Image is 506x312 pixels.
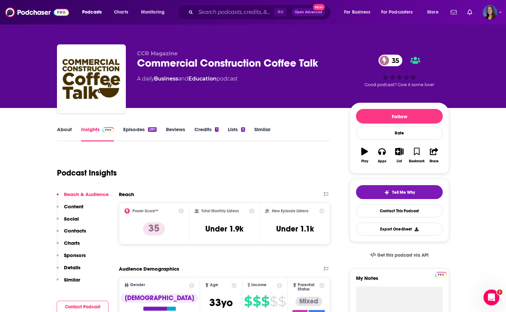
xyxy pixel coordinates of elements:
[123,126,157,141] a: Episodes280
[166,126,185,141] a: Reviews
[295,11,322,14] span: Open Advanced
[132,209,158,213] h2: Power Score™
[427,8,438,17] span: More
[483,5,497,20] span: Logged in as emmadonovan
[253,296,261,307] span: $
[377,7,423,18] button: open menu
[270,296,278,307] span: $
[228,126,245,141] a: Lists3
[110,7,132,18] a: Charts
[130,283,145,287] span: Gender
[292,8,325,16] button: Open AdvancedNew
[57,191,109,203] button: Reach & Audience
[350,50,449,91] div: 35Good podcast? Give it some love!
[64,191,109,197] p: Reach & Audience
[397,159,402,163] div: List
[196,7,274,18] input: Search podcasts, credits, & more...
[188,76,217,82] a: Education
[483,5,497,20] button: Show profile menu
[377,252,429,258] span: Get this podcast via API
[114,8,128,17] span: Charts
[64,277,80,283] p: Similar
[64,216,79,222] p: Social
[64,264,80,271] p: Details
[102,127,114,132] img: Podchaser Pro
[57,252,86,264] button: Sponsors
[365,82,434,87] span: Good podcast? Give it some love!
[356,275,443,286] label: My Notes
[148,127,157,132] div: 280
[64,240,80,246] p: Charts
[82,8,102,17] span: Podcasts
[64,228,86,234] p: Contacts
[274,8,286,17] span: ⌘ K
[344,8,370,17] span: For Business
[5,6,69,19] img: Podchaser - Follow, Share and Rate Podcasts
[435,272,447,277] img: Podchaser Pro
[313,4,325,10] span: New
[201,209,239,213] h2: Total Monthly Listens
[483,5,497,20] img: User Profile
[278,296,286,307] span: $
[141,8,165,17] span: Monitoring
[57,216,79,228] button: Social
[408,143,425,167] button: Bookmark
[57,203,83,216] button: Content
[251,283,267,287] span: Income
[276,224,314,234] h3: Under 1.1k
[241,127,245,132] div: 3
[184,5,337,20] div: Search podcasts, credits, & more...
[391,143,408,167] button: List
[356,109,443,124] button: Follow
[58,46,125,112] a: Commercial Construction Coffee Talk
[119,191,134,197] h2: Reach
[215,127,218,132] div: 1
[435,271,447,277] a: Pro website
[64,252,86,258] p: Sponsors
[261,296,269,307] span: $
[448,7,459,18] a: Show notifications dropdown
[77,7,110,18] button: open menu
[426,143,443,167] button: Share
[409,159,425,163] div: Bookmark
[339,7,379,18] button: open menu
[81,126,114,141] a: InsightsPodchaser Pro
[205,224,243,234] h3: Under 1.9k
[295,297,322,306] div: Mixed
[373,143,390,167] button: Apps
[121,293,198,303] div: [DEMOGRAPHIC_DATA]
[57,126,72,141] a: About
[119,266,179,272] h2: Audience Demographics
[423,7,447,18] button: open menu
[298,283,318,291] span: Parental Status
[272,209,308,213] h2: New Episode Listens
[381,8,413,17] span: For Podcasters
[384,190,389,195] img: tell me why sparkle
[356,185,443,199] button: tell me why sparkleTell Me Why
[430,159,438,163] div: Share
[356,204,443,217] a: Contact This Podcast
[57,240,80,252] button: Charts
[465,7,475,18] a: Show notifications dropdown
[356,223,443,235] button: Export One-Sheet
[356,126,443,140] div: Rate
[385,55,402,66] span: 35
[356,143,373,167] button: Play
[497,289,502,295] span: 1
[379,55,402,66] a: 35
[209,296,233,309] span: 33 yo
[154,76,178,82] a: Business
[361,159,368,163] div: Play
[136,7,173,18] button: open menu
[137,50,177,57] span: CCR Magazine
[194,126,218,141] a: Credits1
[57,264,80,277] button: Details
[178,76,188,82] span: and
[378,159,386,163] div: Apps
[57,168,117,178] h1: Podcast Insights
[254,126,271,141] a: Similar
[244,296,252,307] span: $
[57,228,86,240] button: Contacts
[483,289,499,305] iframe: Intercom live chat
